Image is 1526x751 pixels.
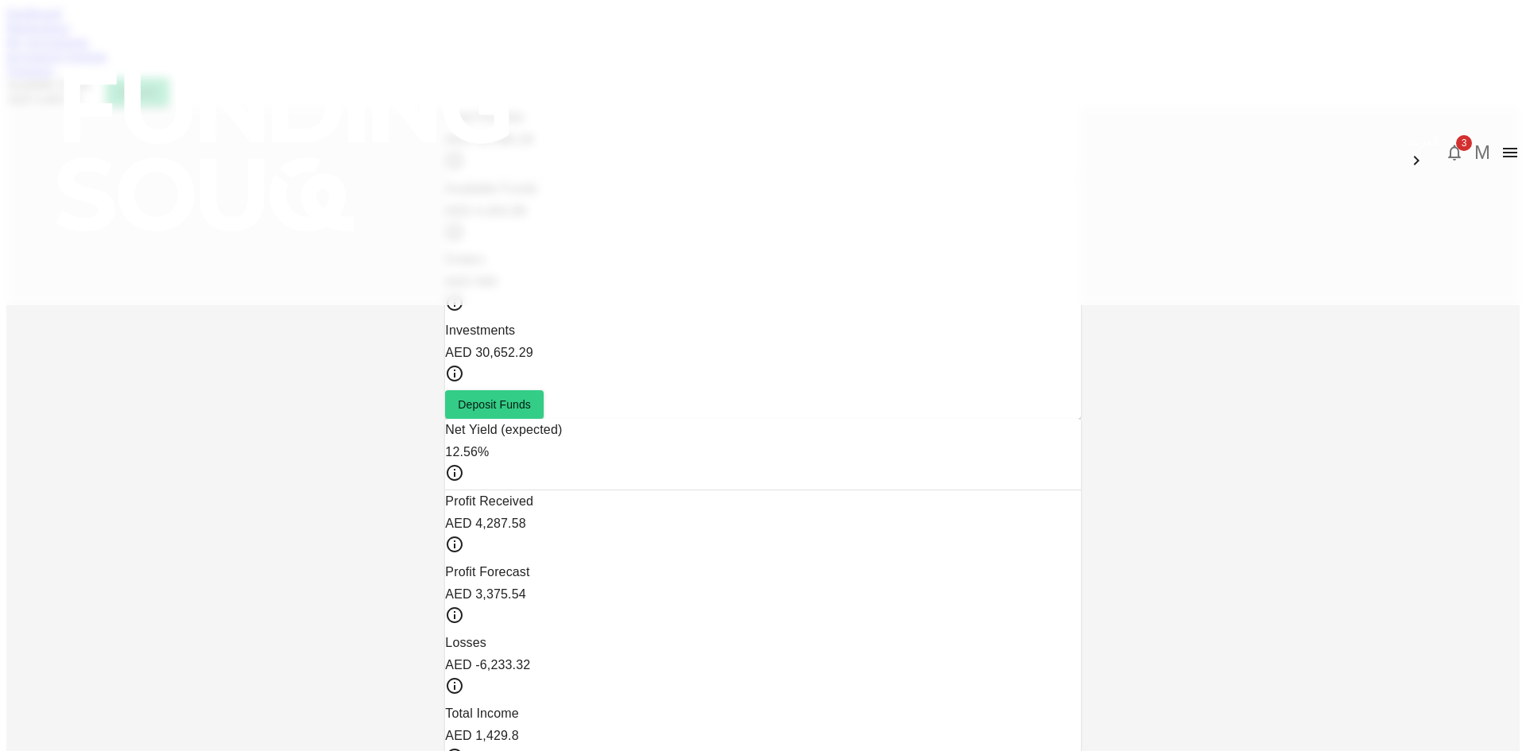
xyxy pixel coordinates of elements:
span: Profit Received [445,494,533,508]
span: Total Income [445,706,519,720]
span: Profit Forecast [445,565,529,579]
div: AED 1,429.8 [445,725,1080,747]
div: AED 30,652.29 [445,342,1080,364]
button: Deposit Funds [445,390,544,419]
span: العربية [1407,135,1439,148]
span: Net Yield (expected) [445,423,562,436]
span: Losses [445,636,486,649]
button: 3 [1439,137,1470,168]
button: M [1470,141,1494,165]
div: AED 4,287.58 [445,513,1080,535]
div: AED 3,375.54 [445,583,1080,606]
div: 12.56% [445,441,1080,463]
span: Investments [445,323,515,337]
span: 3 [1456,135,1472,151]
div: AED -6,233.32 [445,654,1080,676]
